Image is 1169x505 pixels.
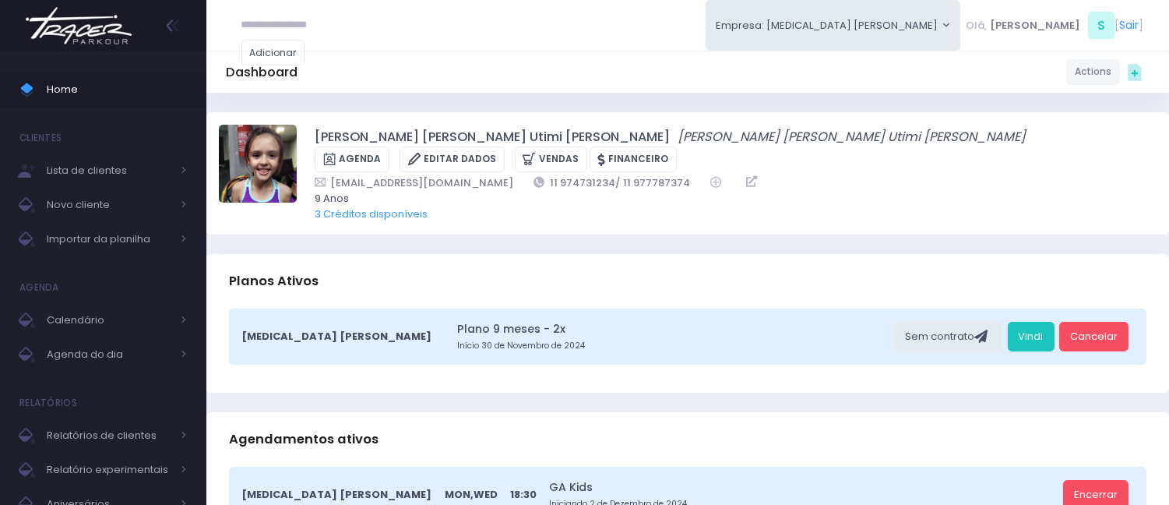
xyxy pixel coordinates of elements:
[47,79,187,100] span: Home
[242,487,432,503] span: [MEDICAL_DATA] [PERSON_NAME]
[47,344,171,365] span: Agenda do dia
[19,122,62,154] h4: Clientes
[19,272,59,303] h4: Agenda
[1120,17,1139,34] a: Sair
[19,387,77,418] h4: Relatórios
[1120,57,1150,87] div: Quick actions
[47,426,171,446] span: Relatórios de clientes
[229,259,319,303] h3: Planos Ativos
[47,161,171,181] span: Lista de clientes
[457,340,889,352] small: Início 30 de Novembro de 2024
[960,8,1150,43] div: [ ]
[1066,59,1120,85] a: Actions
[219,125,297,203] img: Maria Cecília Utimi de Sousa
[315,207,428,221] a: 3 Créditos disponíveis
[315,147,389,172] a: Agenda
[967,18,988,34] span: Olá,
[1088,12,1115,39] span: S
[315,128,670,147] a: [PERSON_NAME] [PERSON_NAME] Utimi [PERSON_NAME]
[510,487,537,503] span: 18:30
[229,417,379,461] h3: Agendamentos ativos
[242,329,432,344] span: [MEDICAL_DATA] [PERSON_NAME]
[549,479,1058,496] a: GA Kids
[400,147,505,172] a: Editar Dados
[990,18,1080,34] span: [PERSON_NAME]
[315,191,1136,207] span: 9 Anos
[47,460,171,480] span: Relatório experimentais
[315,175,514,191] a: [EMAIL_ADDRESS][DOMAIN_NAME]
[590,147,677,172] a: Financeiro
[1059,322,1129,351] a: Cancelar
[515,147,587,172] a: Vendas
[678,128,1026,147] a: [PERSON_NAME] [PERSON_NAME] Utimi [PERSON_NAME]
[457,321,889,337] a: Plano 9 meses - 2x
[534,175,691,191] a: 11 974731234/ 11 977787374
[445,487,498,503] span: Mon,Wed
[47,310,171,330] span: Calendário
[241,40,305,65] a: Adicionar
[47,229,171,249] span: Importar da planilha
[219,125,297,207] label: Alterar foto de perfil
[226,65,298,80] h5: Dashboard
[47,195,171,215] span: Novo cliente
[894,322,1002,351] div: Sem contrato
[1008,322,1055,351] a: Vindi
